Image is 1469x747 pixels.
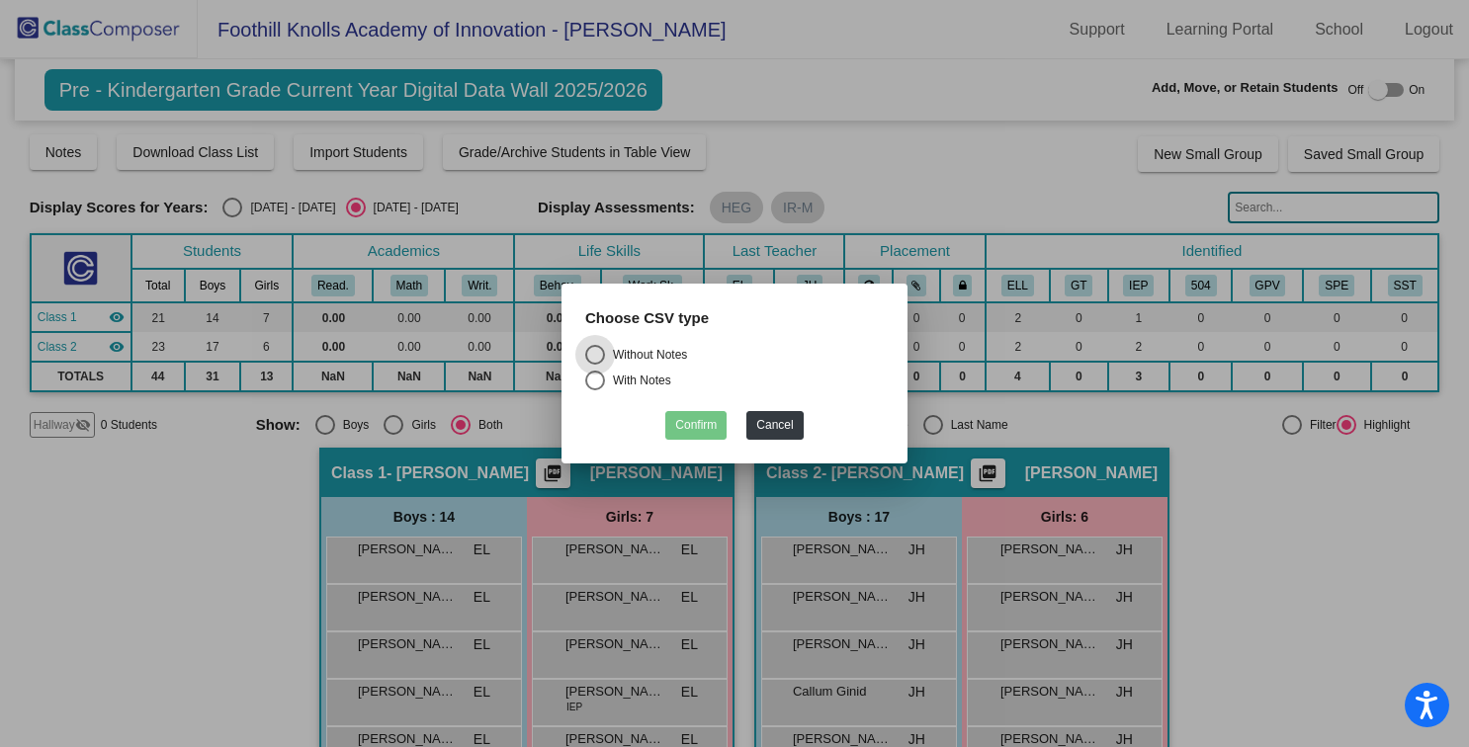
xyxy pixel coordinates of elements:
mat-radio-group: Select an option [585,345,884,396]
button: Cancel [746,411,803,440]
div: Without Notes [605,346,687,364]
div: With Notes [605,372,671,389]
label: Choose CSV type [585,307,709,330]
button: Confirm [665,411,727,440]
